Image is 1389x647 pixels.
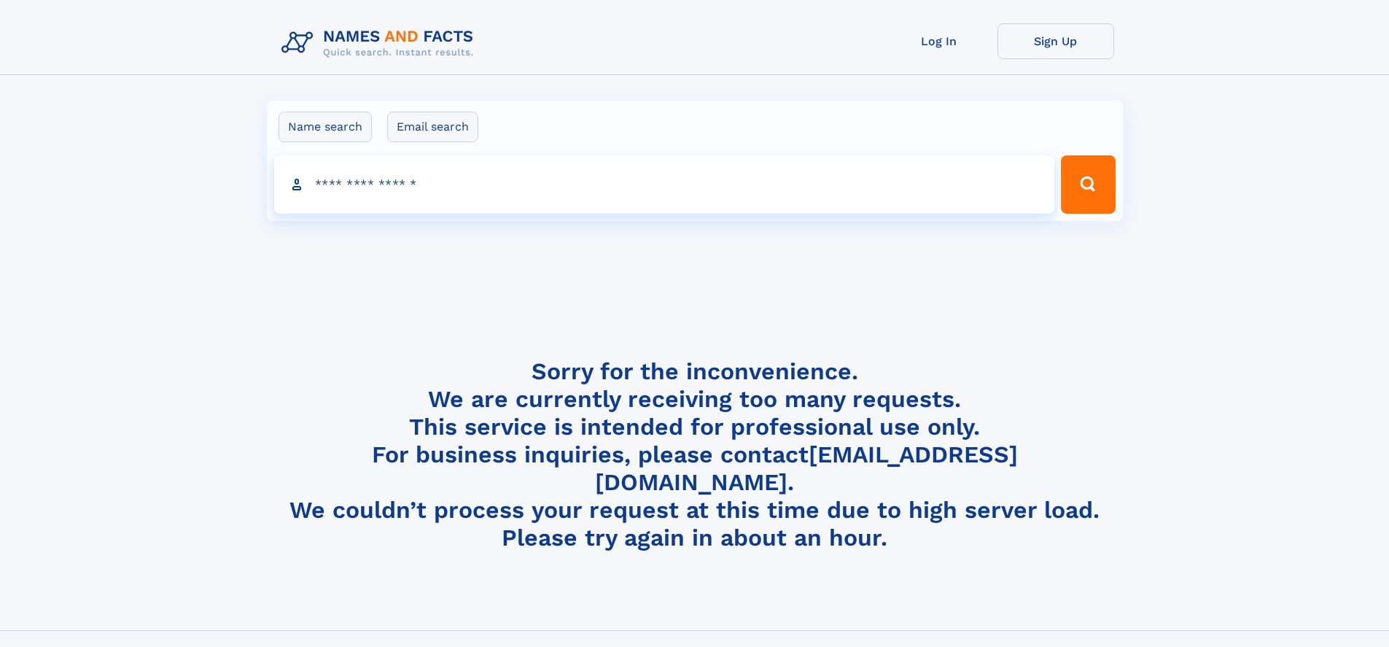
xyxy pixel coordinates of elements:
[1061,155,1115,214] button: Search Button
[279,112,372,142] label: Name search
[276,23,486,63] img: Logo Names and Facts
[595,441,1018,496] a: [EMAIL_ADDRESS][DOMAIN_NAME]
[997,23,1114,59] a: Sign Up
[387,112,478,142] label: Email search
[274,155,1055,214] input: search input
[881,23,997,59] a: Log In
[276,357,1114,552] h4: Sorry for the inconvenience. We are currently receiving too many requests. This service is intend...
